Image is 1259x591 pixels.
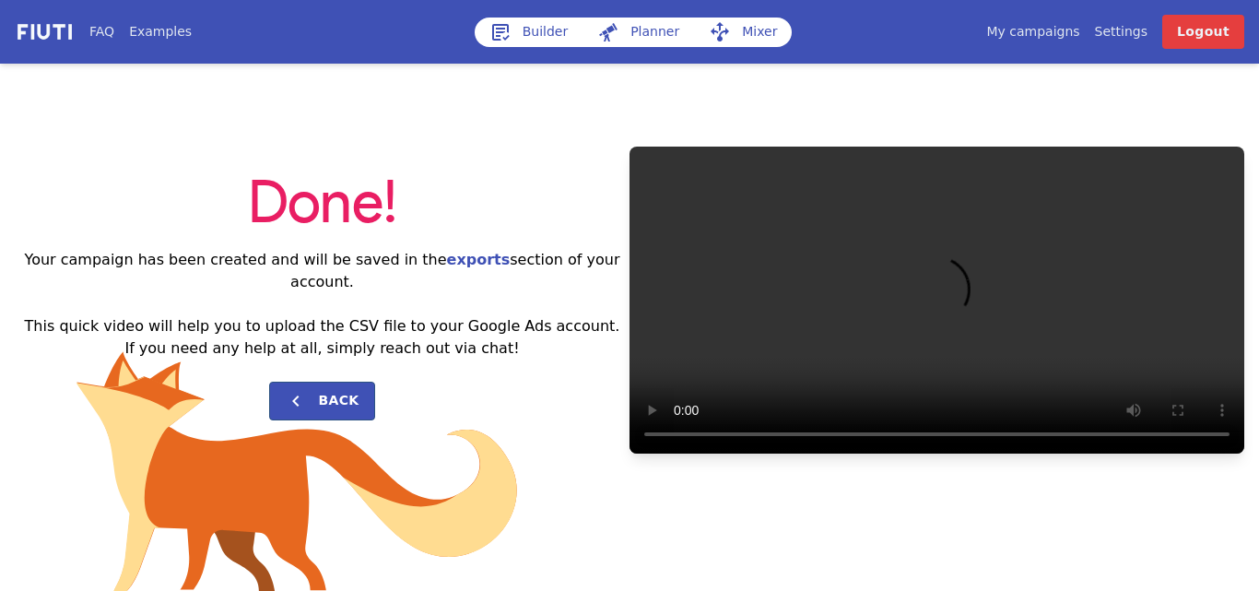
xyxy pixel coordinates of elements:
[1162,15,1244,49] a: Logout
[269,382,374,420] button: Back
[629,147,1244,455] video: Your browser does not support HTML5 video.
[129,22,192,41] a: Examples
[447,251,511,268] a: exports
[986,22,1079,41] a: My campaigns
[15,249,629,360] h2: Your campaign has been created and will be saved in the section of your account. This quick video...
[89,22,114,41] a: FAQ
[1095,22,1147,41] a: Settings
[248,175,397,234] span: Done!
[15,21,75,42] img: f731f27.png
[475,18,583,47] a: Builder
[694,18,792,47] a: Mixer
[582,18,694,47] a: Planner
